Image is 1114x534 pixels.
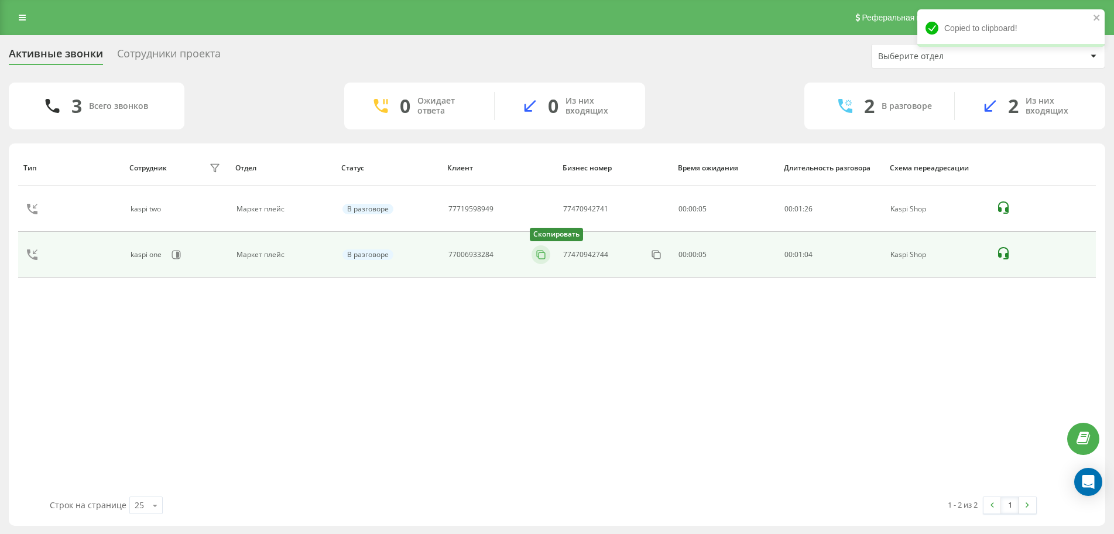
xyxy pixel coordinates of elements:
a: 1 [1001,497,1019,514]
div: Маркет плейс [236,205,330,213]
span: 26 [804,204,813,214]
div: 25 [135,499,144,511]
span: 00 [784,249,793,259]
div: Клиент [447,164,551,172]
div: Kaspi Shop [890,251,983,259]
div: 3 [71,95,82,117]
div: В разговоре [882,101,932,111]
div: Всего звонков [89,101,148,111]
div: 00:00:05 [678,251,772,259]
div: 0 [548,95,558,117]
div: Скопировать [530,228,583,241]
div: Тип [23,164,118,172]
div: Сотрудники проекта [117,47,221,66]
span: 01 [794,249,803,259]
span: 00 [784,204,793,214]
div: 77006933284 [448,251,493,259]
span: Реферальная программа [862,13,958,22]
div: Длительность разговора [784,164,879,172]
div: kaspi two [131,205,164,213]
div: Бизнес номер [563,164,667,172]
div: 77470942744 [563,251,608,259]
div: Open Intercom Messenger [1074,468,1102,496]
div: 1 - 2 из 2 [948,499,978,511]
div: 2 [1008,95,1019,117]
div: Схема переадресации [890,164,985,172]
div: Из них входящих [1026,96,1088,116]
button: close [1093,13,1101,24]
div: 2 [864,95,875,117]
div: Выберите отдел [878,52,1018,61]
span: 04 [804,249,813,259]
div: Сотрудник [129,164,167,172]
div: 77470942741 [563,205,608,213]
span: 01 [794,204,803,214]
div: Copied to clipboard! [917,9,1105,47]
div: В разговоре [342,249,393,260]
div: 77719598949 [448,205,493,213]
div: 00:00:05 [678,205,772,213]
div: 0 [400,95,410,117]
div: В разговоре [342,204,393,214]
div: kaspi one [131,251,164,259]
div: Из них входящих [565,96,628,116]
div: Статус [341,164,436,172]
div: Ожидает ответа [417,96,477,116]
span: Строк на странице [50,499,126,511]
div: Kaspi Shop [890,205,983,213]
div: : : [784,251,813,259]
div: Маркет плейс [236,251,330,259]
div: Активные звонки [9,47,103,66]
div: Отдел [235,164,330,172]
div: : : [784,205,813,213]
div: Время ожидания [678,164,773,172]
